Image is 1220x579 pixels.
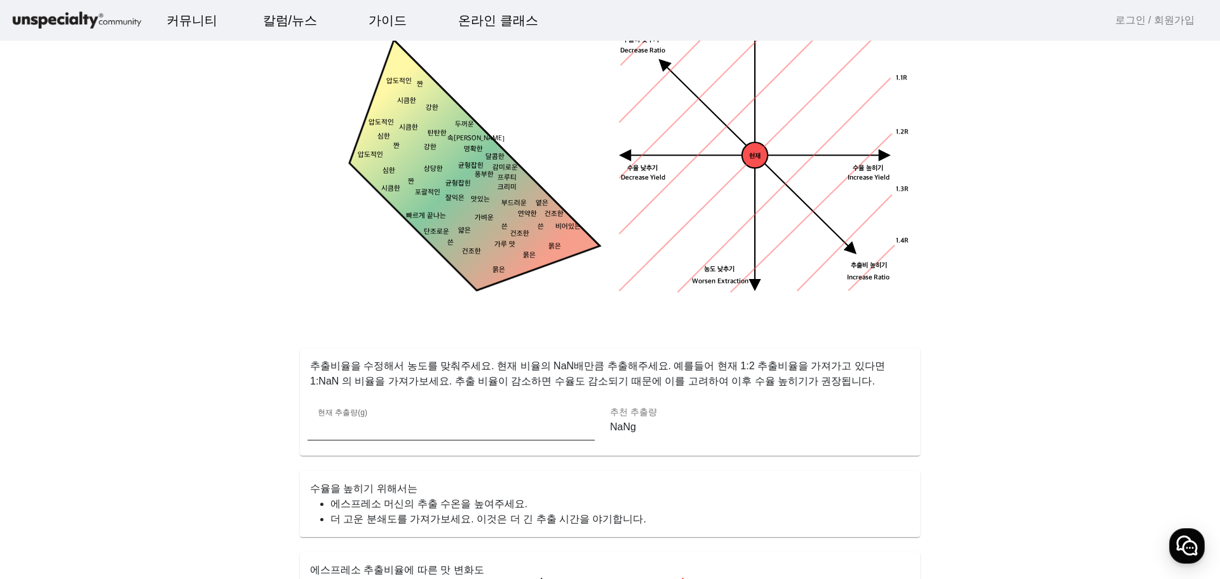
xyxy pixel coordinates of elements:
tspan: 빠르게 끝나는 [406,212,446,220]
a: 가이드 [358,3,417,37]
tspan: 1.1R [896,74,907,82]
tspan: 압도적인 [369,118,394,126]
tspan: 추출비 높히기 [851,261,887,269]
tspan: 쓴 [501,222,508,231]
tspan: 쓴 [538,222,544,231]
tspan: Increase Yield [848,174,890,182]
tspan: 심한 [383,167,395,175]
span: 홈 [40,422,48,432]
tspan: 비어있는 [555,222,581,231]
a: 온라인 클래스 [448,3,548,37]
tspan: 크리미 [498,183,517,191]
tspan: 옅은 [536,200,548,208]
tspan: 압도적인 [358,151,383,159]
tspan: Worsen Extraction [692,278,749,286]
tspan: 압도적인 [386,77,412,85]
tspan: 심한 [377,133,390,141]
tspan: 풍부한 [475,170,494,179]
a: 로그인 / 회원가입 [1115,13,1195,28]
tspan: 감미로운 [492,163,518,172]
tspan: 달콤한 [485,153,505,161]
tspan: 쓴 [447,239,454,247]
tspan: 짠 [393,142,400,150]
tspan: Decrease Ratio [620,46,666,55]
tspan: 시큼한 [381,185,400,193]
p: 추출비율을 수정해서 농도를 맞춰주세요. 현재 비율의 NaN배만큼 추출해주세요. 예를들어 현재 1:2 추출비율을 가져가고 있다면 1:NaN 의 비율을 가져가보세요. 추출 비율이... [300,348,920,389]
tspan: 1.2R [896,128,909,137]
span: 설정 [196,422,212,432]
tspan: 농도 낮추기 [704,266,735,274]
tspan: 포괄적인 [415,189,440,197]
li: 더 고운 분쇄도를 가져가보세요. 이것은 더 긴 추출 시간을 야기합니다. [330,512,910,527]
tspan: 상당한 [424,165,443,174]
tspan: 묽은 [523,252,536,260]
tspan: 가루 맛 [494,241,515,249]
tspan: 건조한 [462,248,481,256]
tspan: 건조한 [545,210,564,219]
tspan: 강한 [424,144,437,152]
tspan: 두꺼운 [455,120,474,128]
tspan: 가벼운 [475,214,494,222]
tspan: 균형잡힌 [445,179,471,187]
tspan: 짠 [408,178,414,186]
a: 대화 [84,403,164,435]
tspan: 탄탄한 [428,129,447,137]
tspan: 연약한 [518,210,537,219]
a: 칼럼/뉴스 [253,3,328,37]
mat-card-title: 수율을 높히기 위해서는 [310,481,417,496]
tspan: 맛있는 [471,196,490,204]
tspan: 시큼한 [397,97,416,105]
tspan: 프루티 [498,174,517,182]
tspan: Improve Extraction [691,34,749,43]
tspan: 강한 [426,104,438,112]
tspan: Decrease Yield [621,174,666,182]
tspan: 현재 [749,152,761,160]
mat-label: 현재 추출량(g) [318,409,367,417]
a: 커뮤니티 [156,3,227,37]
tspan: 수율 높히기 [853,164,883,172]
span: 대화 [116,423,132,433]
a: 설정 [164,403,244,435]
p: NaNg [610,419,897,435]
tspan: 속[PERSON_NAME] [447,135,505,143]
tspan: 균형잡힌 [458,161,484,170]
tspan: 1.3R [896,185,909,193]
tspan: 짠 [417,81,423,89]
tspan: 단조로운 [424,228,449,236]
a: 홈 [4,403,84,435]
tspan: 잘익은 [445,194,464,202]
tspan: 부드러운 [501,200,527,208]
mat-card-title: 에스프레소 추출비율에 따른 맛 변화도 [310,562,484,578]
tspan: 추출비 낮추기 [623,36,659,44]
tspan: 묽은 [548,242,561,250]
img: logo [10,10,144,32]
li: 에스프레소 머신의 추출 수온을 높여주세요. [330,496,910,512]
tspan: 묽은 [492,266,505,274]
tspan: 시큼한 [399,124,418,132]
tspan: 얇은 [458,226,471,235]
tspan: 수율 낮추기 [627,164,658,172]
tspan: Increase Ratio [847,273,890,282]
tspan: 건조한 [510,230,529,238]
tspan: 1.4R [896,237,909,245]
tspan: 명확한 [464,146,483,154]
mat-label: 추천 추출량 [610,407,657,417]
